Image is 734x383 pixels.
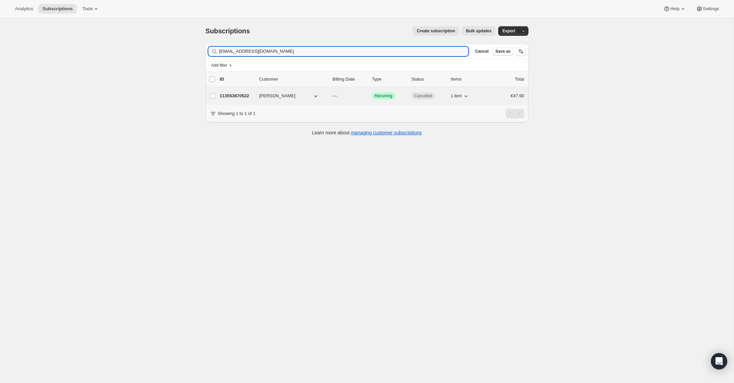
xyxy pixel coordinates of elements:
button: Analytics [11,4,37,14]
div: Type [372,76,406,83]
div: Open Intercom Messenger [711,353,727,369]
nav: Pagination [506,109,524,118]
span: Tools [82,6,93,12]
p: Customer [259,76,327,83]
p: Learn more about [312,129,422,136]
p: Showing 1 to 1 of 1 [218,110,256,117]
span: --- [333,93,337,98]
p: ID [220,76,254,83]
span: Export [502,28,515,34]
p: Billing Date [333,76,367,83]
button: Help [659,4,690,14]
span: Recurring [375,93,392,99]
span: Subscriptions [206,27,250,35]
span: €47.90 [511,93,524,98]
span: Add filter [211,63,227,68]
button: Save as [493,47,513,55]
span: Help [670,6,679,12]
div: Items [451,76,485,83]
button: Tools [78,4,104,14]
p: Status [412,76,445,83]
span: Subscriptions [42,6,73,12]
span: 1 item [451,93,462,99]
span: Settings [703,6,719,12]
p: Total [515,76,524,83]
button: Settings [692,4,723,14]
button: Subscriptions [38,4,77,14]
span: Create subscription [417,28,455,34]
span: Cancel [475,49,488,54]
div: IDCustomerBilling DateTypeStatusItemsTotal [220,76,524,83]
button: [PERSON_NAME] [255,90,323,101]
button: Bulk updates [462,26,495,36]
button: Create subscription [413,26,459,36]
span: Save as [495,49,511,54]
button: 1 item [451,91,470,101]
span: Analytics [15,6,33,12]
button: Export [498,26,519,36]
span: [PERSON_NAME] [259,93,296,99]
a: managing customer subscriptions [351,130,422,135]
div: 113553670522[PERSON_NAME]---SuccessRecurringCancelled1 item€47.90 [220,91,524,101]
span: Bulk updates [466,28,491,34]
button: Add filter [208,61,235,69]
p: 113553670522 [220,93,254,99]
button: Sort the results [516,47,526,56]
button: Cancel [472,47,491,55]
input: Filter subscribers [219,47,469,56]
span: Cancelled [414,93,432,99]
